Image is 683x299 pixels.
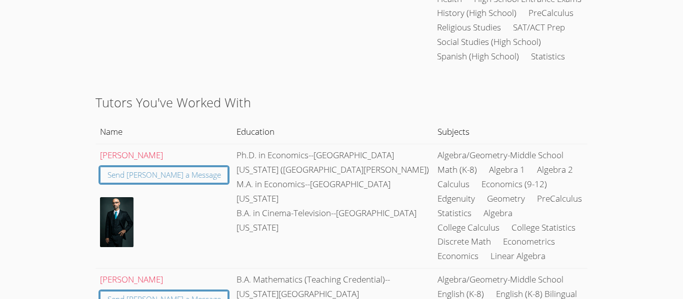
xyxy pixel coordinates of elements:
[433,121,587,144] th: Subjects
[437,235,491,249] li: Discrete Math
[487,192,525,206] li: Geometry
[489,163,525,177] li: Algebra 1
[503,235,555,249] li: Econometrics
[437,249,478,264] li: Economics
[100,274,163,285] a: [PERSON_NAME]
[437,177,469,192] li: Calculus
[437,6,516,20] li: History (High School)
[537,192,582,206] li: PreCalculus
[100,149,163,161] a: [PERSON_NAME]
[437,192,475,206] li: Edgenuity
[437,221,499,235] li: College Calculus
[490,249,545,264] li: Linear Algebra
[437,148,563,163] li: Algebra/Geometry-Middle School
[100,167,228,183] a: Send [PERSON_NAME] a Message
[528,6,573,20] li: PreCalculus
[483,206,512,221] li: Algebra
[95,93,587,112] h2: Tutors You've Worked With
[232,121,433,144] th: Education
[513,20,565,35] li: SAT/ACT Prep
[95,121,232,144] th: Name
[511,221,575,235] li: College Statistics
[531,49,565,64] li: Statistics
[481,177,547,192] li: Economics (9-12)
[100,197,133,247] img: 14.jpg
[437,20,501,35] li: Religious Studies
[537,163,573,177] li: Algebra 2
[437,49,519,64] li: Spanish (High School)
[437,206,471,221] li: Statistics
[437,163,477,177] li: Math (K-8)
[232,144,433,268] td: Ph.D. in Economics--[GEOGRAPHIC_DATA][US_STATE] ([GEOGRAPHIC_DATA][PERSON_NAME]) M.A. in Economic...
[437,273,563,287] li: Algebra/Geometry-Middle School
[437,35,541,49] li: Social Studies (High School)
